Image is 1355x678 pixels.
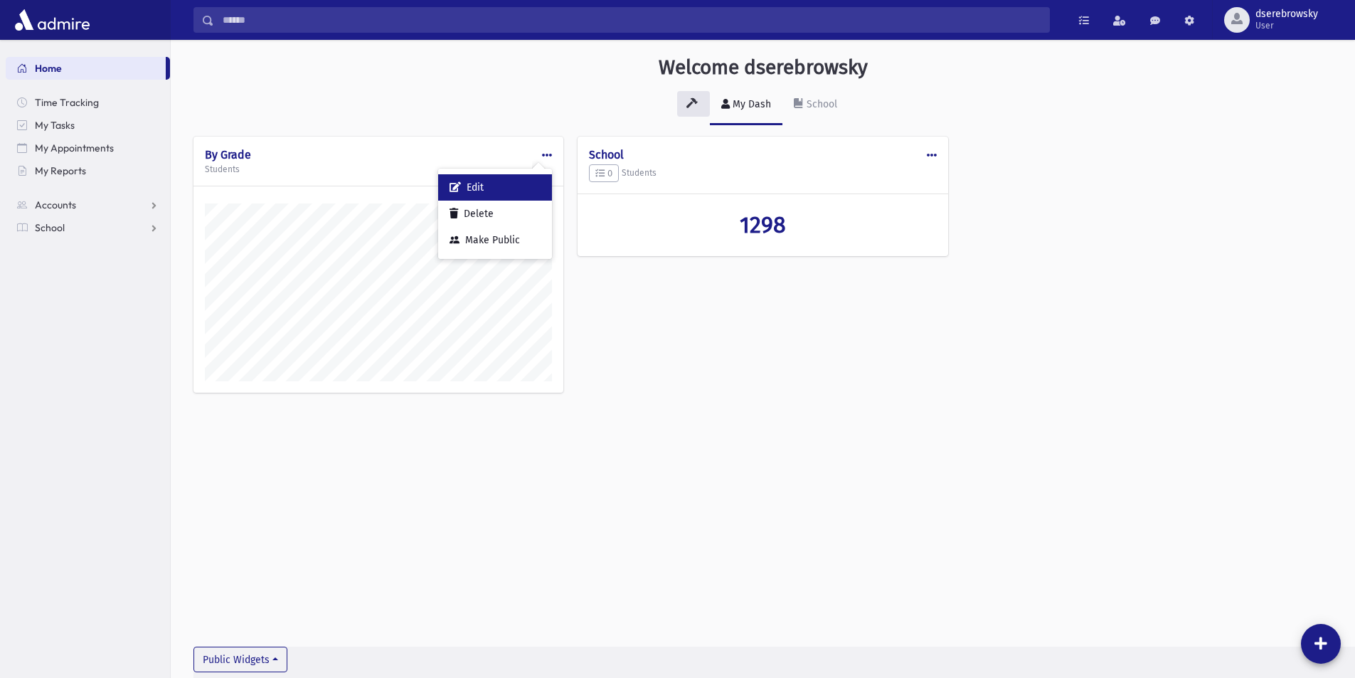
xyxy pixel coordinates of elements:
button: Delete [438,201,552,227]
a: Accounts [6,194,170,216]
a: My Tasks [6,114,170,137]
img: AdmirePro [11,6,93,34]
button: Make Public [438,227,552,253]
span: dserebrowsky [1255,9,1318,20]
button: Public Widgets [193,647,287,672]
a: School [6,216,170,239]
a: My Reports [6,159,170,182]
h5: Students [205,164,552,174]
span: My Appointments [35,142,114,154]
button: Edit [438,174,552,201]
span: 0 [595,168,612,179]
span: Home [35,62,62,75]
a: Home [6,57,166,80]
span: Time Tracking [35,96,99,109]
a: School [782,85,849,125]
h4: By Grade [205,148,552,161]
h5: Students [589,164,936,183]
h4: School [589,148,936,161]
div: My Dash [730,98,771,110]
h3: Welcome dserebrowsky [659,55,868,80]
span: User [1255,20,1318,31]
span: My Tasks [35,119,75,132]
a: My Dash [710,85,782,125]
a: 1298 [589,211,936,238]
input: Search [214,7,1049,33]
span: School [35,221,65,234]
div: School [804,98,837,110]
button: 0 [589,164,619,183]
span: 1298 [740,211,786,238]
span: My Reports [35,164,86,177]
a: Time Tracking [6,91,170,114]
span: Accounts [35,198,76,211]
a: My Appointments [6,137,170,159]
